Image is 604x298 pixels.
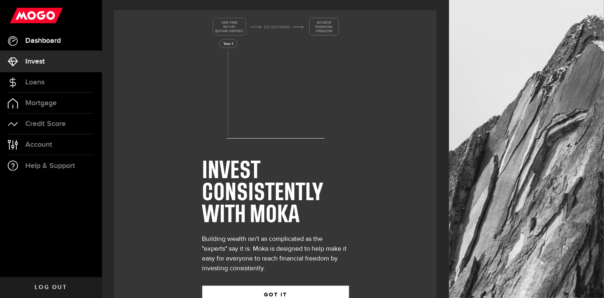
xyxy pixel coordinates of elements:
[25,141,52,148] span: Account
[25,162,75,170] span: Help & Support
[35,285,67,290] span: Log out
[202,234,349,274] div: Building wealth isn't as complicated as the "experts" say it is. Moka is designed to help make it...
[25,58,45,65] span: Invest
[7,3,31,28] button: Open LiveChat chat widget
[25,79,44,86] span: Loans
[25,120,66,128] span: Credit Score
[25,37,61,44] span: Dashboard
[25,99,57,107] span: Mortgage
[202,160,349,226] h1: INVEST CONSISTENTLY WITH MOKA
